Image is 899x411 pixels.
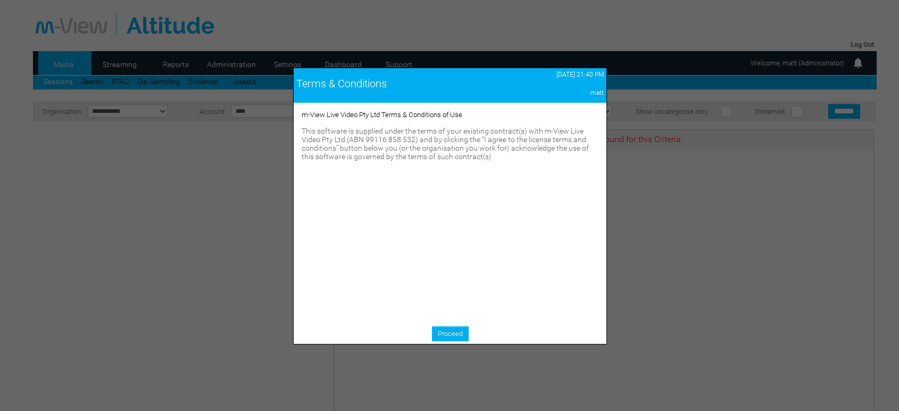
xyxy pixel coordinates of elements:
[302,111,462,119] span: m-View Live Video Pty Ltd Terms & Conditions of Use
[495,68,606,81] td: [DATE] 21:40 PM
[852,56,864,69] img: bell24.png
[432,326,469,341] a: Proceed
[296,77,493,90] div: Terms & Conditions
[302,127,589,161] span: This software is supplied under the terms of your existing contract(s) with m-View Live Video Pty...
[495,86,606,99] td: matt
